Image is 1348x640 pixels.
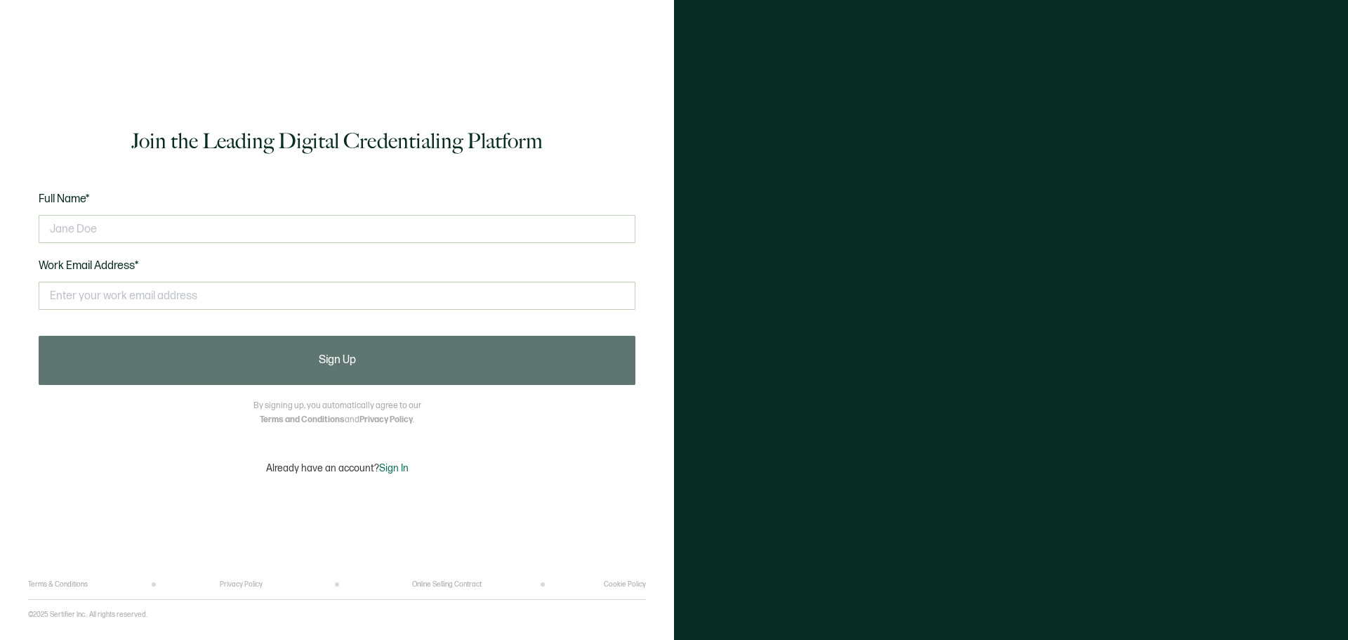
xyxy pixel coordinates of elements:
[39,336,635,385] button: Sign Up
[131,127,543,155] h1: Join the Leading Digital Credentialing Platform
[412,580,482,589] a: Online Selling Contract
[266,462,409,474] p: Already have an account?
[39,215,635,243] input: Jane Doe
[39,192,90,206] span: Full Name*
[359,414,413,425] a: Privacy Policy
[604,580,646,589] a: Cookie Policy
[39,282,635,310] input: Enter your work email address
[253,399,421,427] p: By signing up, you automatically agree to our and .
[28,610,147,619] p: ©2025 Sertifier Inc.. All rights reserved.
[379,462,409,474] span: Sign In
[28,580,88,589] a: Terms & Conditions
[260,414,345,425] a: Terms and Conditions
[220,580,263,589] a: Privacy Policy
[39,259,139,273] span: Work Email Address*
[319,355,356,366] span: Sign Up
